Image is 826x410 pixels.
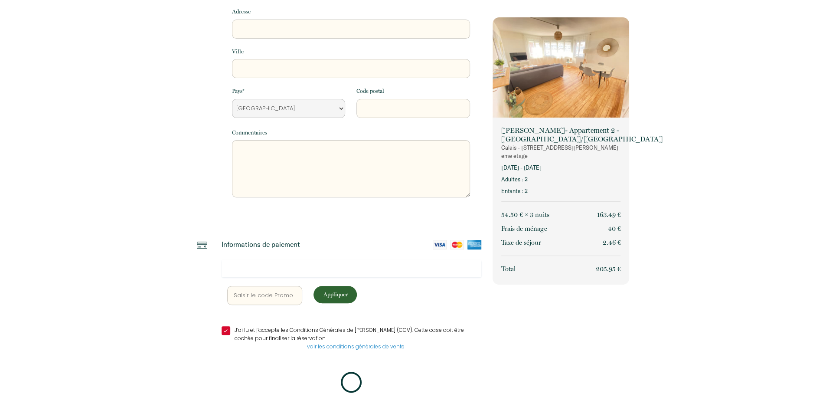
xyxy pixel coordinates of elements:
[197,240,207,250] img: credit-card
[307,343,405,350] a: voir les conditions générales de vente
[501,187,620,195] p: Enfants : 2
[232,7,251,16] label: Adresse
[232,99,345,118] select: Default select example
[356,87,384,95] label: Code postal
[547,211,549,219] span: s
[501,237,541,248] p: Taxe de séjour
[232,128,267,137] label: Commentaires
[467,240,481,249] img: amex
[222,240,300,249] p: Informations de paiement
[597,210,621,220] p: 163.49 €
[501,223,547,234] p: Frais de ménage
[433,240,447,249] img: visa-card
[493,17,629,120] img: rental-image
[501,210,549,220] p: 54.50 € × 3 nuit
[596,265,621,273] span: 205.95 €
[313,286,357,303] button: Appliquer
[501,126,620,144] p: [PERSON_NAME]- Appartement 2 - [GEOGRAPHIC_DATA]/[GEOGRAPHIC_DATA]
[232,47,244,56] label: Ville
[227,286,303,305] input: Saisir le code Promo
[608,223,621,234] p: 40 €
[317,290,354,298] p: Appliquer
[501,164,620,172] p: [DATE] - [DATE]
[227,265,476,273] iframe: Secure card payment input frame
[501,265,516,273] span: Total
[450,240,464,249] img: mastercard
[501,144,620,160] p: Calais - [STREET_ADDRESS][PERSON_NAME] ème étage
[501,175,620,184] p: Adultes : 2
[603,237,621,248] p: 2.46 €
[232,87,245,95] label: Pays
